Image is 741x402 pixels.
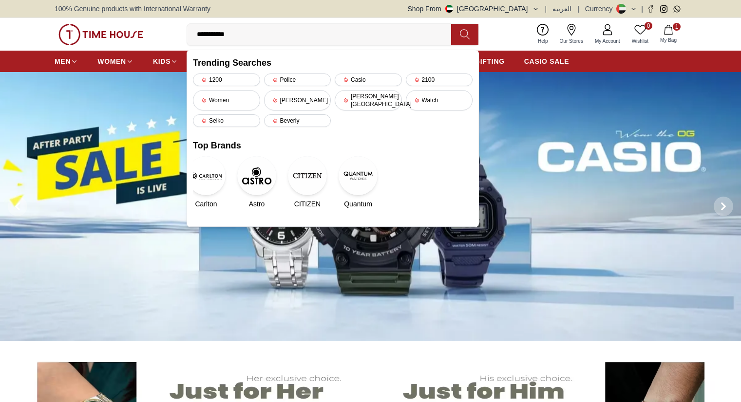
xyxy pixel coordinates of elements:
[656,37,681,44] span: My Bag
[406,90,473,110] div: Watch
[58,24,143,45] img: ...
[264,73,331,86] div: Police
[545,4,547,14] span: |
[556,37,587,45] span: Our Stores
[195,199,217,209] span: Carlton
[97,53,133,70] a: WOMEN
[445,5,453,13] img: United Arab Emirates
[552,4,571,14] button: العربية
[626,22,654,47] a: 0Wishlist
[193,56,473,70] h2: Trending Searches
[187,156,226,195] img: Carlton
[673,5,681,13] a: Whatsapp
[577,4,579,14] span: |
[660,5,667,13] a: Instagram
[406,73,473,86] div: 2100
[524,53,570,70] a: CASIO SALE
[645,22,652,30] span: 0
[475,53,505,70] a: GIFTING
[288,156,327,195] img: CITIZEN
[591,37,624,45] span: My Account
[193,90,260,110] div: Women
[264,90,331,110] div: [PERSON_NAME]
[237,156,276,195] img: Astro
[585,4,617,14] div: Currency
[153,56,171,66] span: KIDS
[264,114,331,127] div: Beverly
[249,199,265,209] span: Astro
[408,4,539,14] button: Shop From[GEOGRAPHIC_DATA]
[244,156,270,209] a: AstroAstro
[534,37,552,45] span: Help
[524,56,570,66] span: CASIO SALE
[345,156,371,209] a: QuantumQuantum
[628,37,652,45] span: Wishlist
[55,4,210,14] span: 100% Genuine products with International Warranty
[532,22,554,47] a: Help
[654,23,683,46] button: 1My Bag
[55,53,78,70] a: MEN
[335,90,402,110] div: [PERSON_NAME][GEOGRAPHIC_DATA]
[193,73,260,86] div: 1200
[335,73,402,86] div: Casio
[97,56,126,66] span: WOMEN
[55,56,71,66] span: MEN
[193,139,473,152] h2: Top Brands
[193,156,219,209] a: CarltonCarlton
[294,199,321,209] span: CITIZEN
[294,156,321,209] a: CITIZENCITIZEN
[344,199,372,209] span: Quantum
[647,5,654,13] a: Facebook
[673,23,681,31] span: 1
[339,156,378,195] img: Quantum
[153,53,178,70] a: KIDS
[641,4,643,14] span: |
[193,114,260,127] div: Seiko
[554,22,589,47] a: Our Stores
[475,56,505,66] span: GIFTING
